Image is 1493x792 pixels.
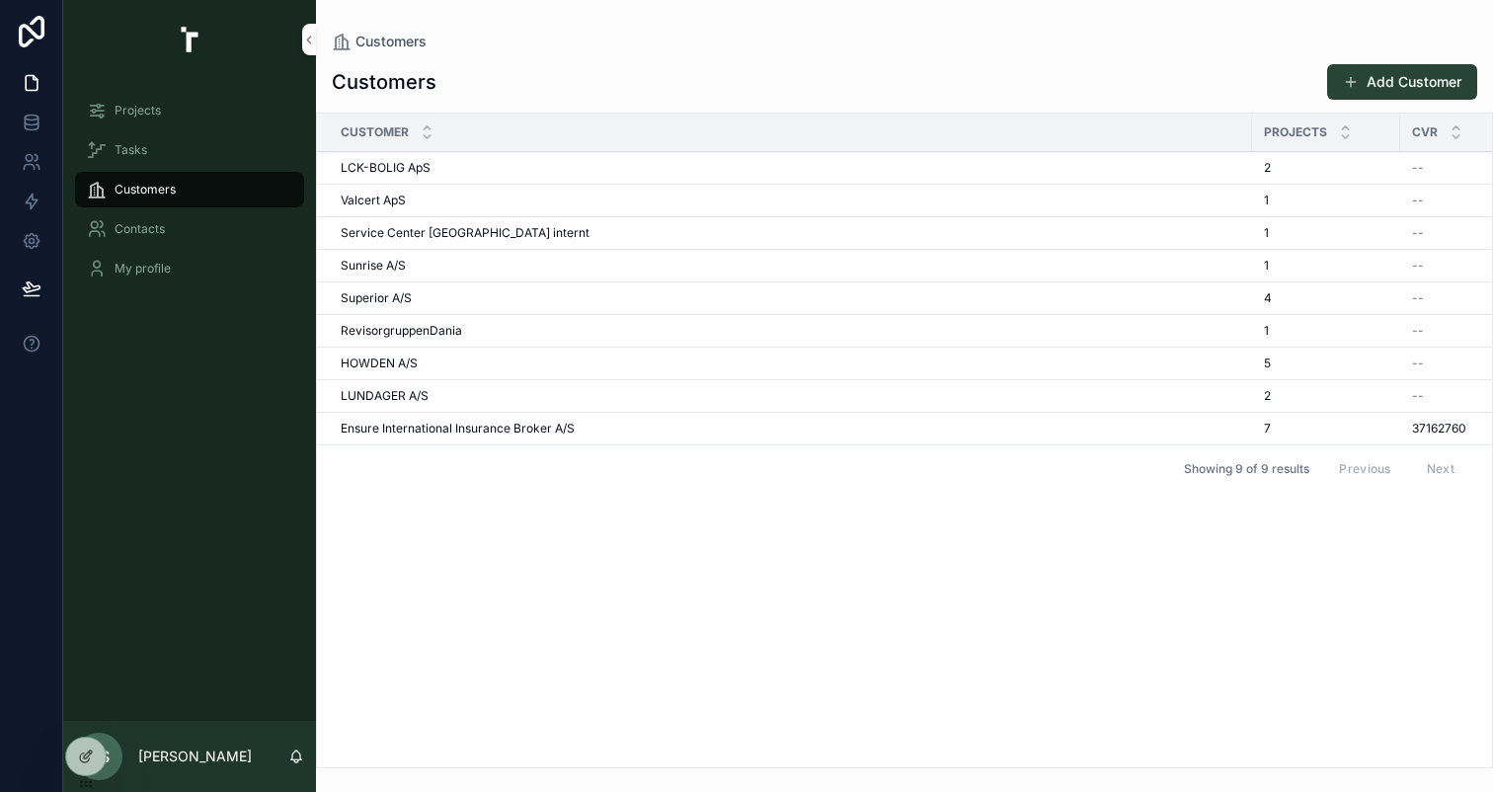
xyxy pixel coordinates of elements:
[1264,421,1388,436] a: 7
[1184,461,1309,477] span: Showing 9 of 9 results
[341,388,1240,404] a: LUNDAGER A/S
[341,356,1240,371] a: HOWDEN A/S
[1264,258,1269,274] span: 1
[341,290,1240,306] a: Superior A/S
[1264,323,1388,339] a: 1
[1412,290,1424,306] span: --
[341,323,1240,339] a: RevisorgruppenDania
[1412,160,1424,176] span: --
[75,132,304,168] a: Tasks
[115,142,147,158] span: Tasks
[63,79,316,312] div: scrollable content
[1264,356,1388,371] a: 5
[341,160,1240,176] a: LCK-BOLIG ApS
[1264,323,1269,339] span: 1
[355,32,427,51] span: Customers
[75,211,304,247] a: Contacts
[332,68,436,96] h1: Customers
[341,258,1240,274] a: Sunrise A/S
[1264,290,1388,306] a: 4
[341,160,431,176] span: LCK-BOLIG ApS
[166,24,213,55] img: App logo
[115,182,176,198] span: Customers
[115,103,161,119] span: Projects
[1412,421,1466,436] span: 37162760
[138,747,252,766] p: [PERSON_NAME]
[341,290,412,306] span: Superior A/S
[341,323,462,339] span: RevisorgruppenDania
[1264,388,1271,404] span: 2
[1264,160,1271,176] span: 2
[1264,193,1388,208] a: 1
[1412,258,1424,274] span: --
[1412,388,1424,404] span: --
[341,124,409,140] span: Customer
[1412,193,1424,208] span: --
[75,251,304,286] a: My profile
[1264,160,1388,176] a: 2
[1264,225,1269,241] span: 1
[1412,323,1424,339] span: --
[1412,124,1438,140] span: CVR
[1264,225,1388,241] a: 1
[115,261,171,277] span: My profile
[75,93,304,128] a: Projects
[332,32,427,51] a: Customers
[341,258,406,274] span: Sunrise A/S
[341,421,1240,436] a: Ensure International Insurance Broker A/S
[1264,193,1269,208] span: 1
[1264,258,1388,274] a: 1
[1264,388,1388,404] a: 2
[115,221,165,237] span: Contacts
[341,193,406,208] span: Valcert ApS
[1264,124,1327,140] span: Projects
[341,225,589,241] span: Service Center [GEOGRAPHIC_DATA] internt
[1412,356,1424,371] span: --
[1264,356,1271,371] span: 5
[75,172,304,207] a: Customers
[341,225,1240,241] a: Service Center [GEOGRAPHIC_DATA] internt
[341,421,575,436] span: Ensure International Insurance Broker A/S
[1327,64,1477,100] button: Add Customer
[1264,421,1271,436] span: 7
[341,388,429,404] span: LUNDAGER A/S
[1264,290,1272,306] span: 4
[341,193,1240,208] a: Valcert ApS
[341,356,418,371] span: HOWDEN A/S
[1412,225,1424,241] span: --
